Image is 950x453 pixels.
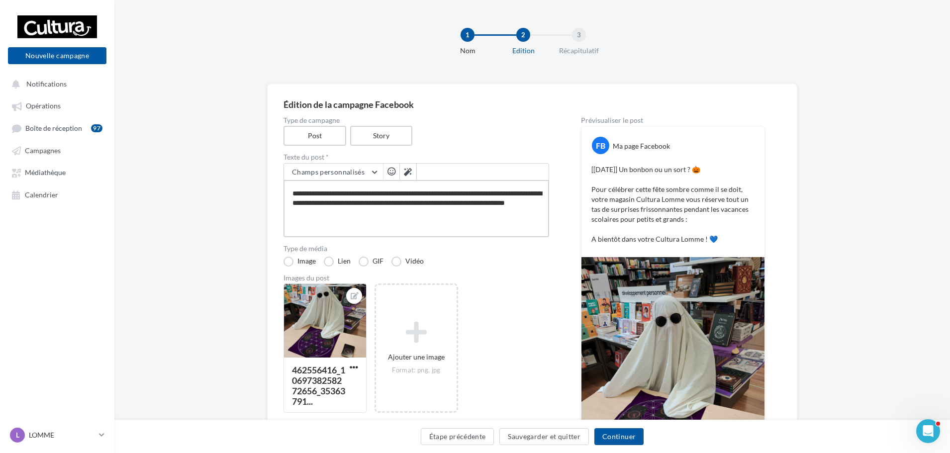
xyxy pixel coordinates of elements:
[284,100,781,109] div: Édition de la campagne Facebook
[284,126,346,146] label: Post
[25,146,61,155] span: Campagnes
[26,80,67,88] span: Notifications
[547,46,611,56] div: Récapitulatif
[324,257,351,267] label: Lien
[491,46,555,56] div: Edition
[25,190,58,199] span: Calendrier
[461,28,475,42] div: 1
[6,141,108,159] a: Campagnes
[592,137,609,154] div: FB
[350,126,413,146] label: Story
[284,274,549,281] div: Images du post
[591,165,755,244] p: [[DATE]] Un bonbon ou un sort ? 🎃 Pour célébrer cette fête sombre comme il se doit, votre magasin...
[284,154,549,161] label: Texte du post *
[16,430,19,440] span: L
[284,245,549,252] label: Type de média
[581,117,765,124] div: Prévisualiser le post
[25,169,66,177] span: Médiathèque
[359,257,383,267] label: GIF
[8,426,106,445] a: L LOMME
[499,428,589,445] button: Sauvegarder et quitter
[284,164,383,181] button: Champs personnalisés
[916,419,940,443] iframe: Intercom live chat
[572,28,586,42] div: 3
[391,257,424,267] label: Vidéo
[284,257,316,267] label: Image
[25,124,82,132] span: Boîte de réception
[613,141,670,151] div: Ma page Facebook
[594,428,644,445] button: Continuer
[421,428,494,445] button: Étape précédente
[8,47,106,64] button: Nouvelle campagne
[292,364,345,407] div: 462556416_1069738258272656_35363791...
[6,119,108,137] a: Boîte de réception97
[436,46,499,56] div: Nom
[6,185,108,203] a: Calendrier
[6,75,104,92] button: Notifications
[91,124,102,132] div: 97
[26,102,61,110] span: Opérations
[284,117,549,124] label: Type de campagne
[6,163,108,181] a: Médiathèque
[29,430,95,440] p: LOMME
[292,168,365,176] span: Champs personnalisés
[516,28,530,42] div: 2
[6,96,108,114] a: Opérations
